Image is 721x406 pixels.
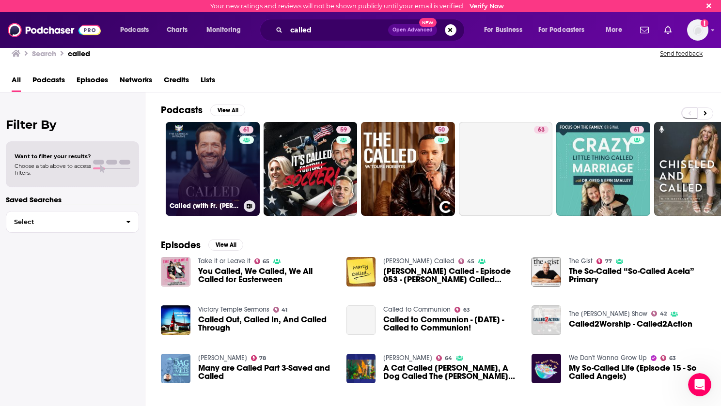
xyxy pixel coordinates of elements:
[254,258,270,264] a: 65
[532,305,561,335] a: Called2Worship - Called2Action
[392,28,433,32] span: Open Advanced
[206,23,241,37] span: Monitoring
[6,118,139,132] h2: Filter By
[660,312,667,316] span: 42
[239,126,253,134] a: 61
[161,257,190,286] a: You Called, We Called, We All Called for Easterween
[599,22,634,38] button: open menu
[161,104,245,116] a: PodcastsView All
[6,211,139,233] button: Select
[651,311,667,316] a: 42
[383,316,520,332] span: Called to Communion - [DATE] - Called to Communion!
[210,105,245,116] button: View All
[251,355,266,361] a: 78
[264,122,358,216] a: 59
[383,267,520,284] span: [PERSON_NAME] Called - Episode 053 - [PERSON_NAME] Called Wants CEO Changes
[445,356,452,361] span: 64
[556,122,650,216] a: 61
[388,24,437,36] button: Open AdvancedNew
[15,163,91,176] span: Choose a tab above to access filters.
[160,22,193,38] a: Charts
[340,125,347,135] span: 59
[32,49,56,58] h3: Search
[467,259,474,264] span: 45
[200,22,253,38] button: open menu
[336,126,351,134] a: 59
[198,316,335,332] span: Called Out, Called In, And Called Through
[286,22,388,38] input: Search podcasts, credits, & more...
[170,202,240,210] h3: Called (with Fr. [PERSON_NAME])
[538,125,545,135] span: 63
[532,257,561,286] img: The So-Called “So-Called Acela” Primary
[569,354,647,362] a: We Don't Wanna Grow Up
[477,22,534,38] button: open menu
[198,257,251,265] a: Take it or Leave it
[383,305,451,314] a: Called to Communion
[201,72,215,92] a: Lists
[569,320,692,328] a: Called2Worship - Called2Action
[198,305,269,314] a: Victory Temple Sermons
[120,72,152,92] span: Networks
[687,19,708,41] span: Logged in as kimmiveritas
[120,23,149,37] span: Podcasts
[436,355,452,361] a: 64
[259,356,266,361] span: 78
[455,307,470,313] a: 63
[243,125,250,135] span: 61
[569,364,705,380] a: My So-Called Life (Episode 15 - So Called Angels)
[263,259,269,264] span: 65
[167,23,188,37] span: Charts
[538,23,585,37] span: For Podcasters
[6,219,118,225] span: Select
[32,72,65,92] a: Podcasts
[6,195,139,204] p: Saved Searches
[161,104,203,116] h2: Podcasts
[701,19,708,27] svg: Email not verified
[198,267,335,284] a: You Called, We Called, We All Called for Easterween
[346,305,376,335] a: Called to Communion - 05/25/2018 - Called to Communion!
[161,354,190,383] img: Many are Called Part 3-Saved and Called
[687,19,708,41] button: Show profile menu
[161,239,201,251] h2: Episodes
[361,122,455,216] a: 50
[630,126,644,134] a: 61
[569,267,705,284] a: The So-Called “So-Called Acela” Primary
[161,239,243,251] a: EpisodesView All
[164,72,189,92] a: Credits
[438,125,445,135] span: 50
[383,364,520,380] a: A Cat Called Rooney, A Dog Called The Gooch And A Fish Called Trapattoni: Ireland's Best Pet Names
[77,72,108,92] a: Episodes
[346,354,376,383] img: A Cat Called Rooney, A Dog Called The Gooch And A Fish Called Trapattoni: Ireland's Best Pet Names
[657,49,705,58] button: Send feedback
[8,21,101,39] a: Podchaser - Follow, Share and Rate Podcasts
[198,354,247,362] a: Dag Heward-Mills
[161,305,190,335] img: Called Out, Called In, And Called Through
[569,257,593,265] a: The Gist
[12,72,21,92] a: All
[198,364,335,380] a: Many are Called Part 3-Saved and Called
[484,23,522,37] span: For Business
[669,356,676,361] span: 63
[660,355,676,361] a: 63
[346,257,376,286] img: Marty Called - Episode 053 - Marty Called Wants CEO Changes
[660,22,675,38] a: Show notifications dropdown
[383,316,520,332] a: Called to Communion - 05/25/2018 - Called to Communion!
[532,22,599,38] button: open menu
[534,126,549,134] a: 63
[532,354,561,383] img: My So-Called Life (Episode 15 - So Called Angels)
[210,2,504,10] div: Your new ratings and reviews will not be shown publicly until your email is verified.
[273,307,288,313] a: 41
[15,153,91,160] span: Want to filter your results?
